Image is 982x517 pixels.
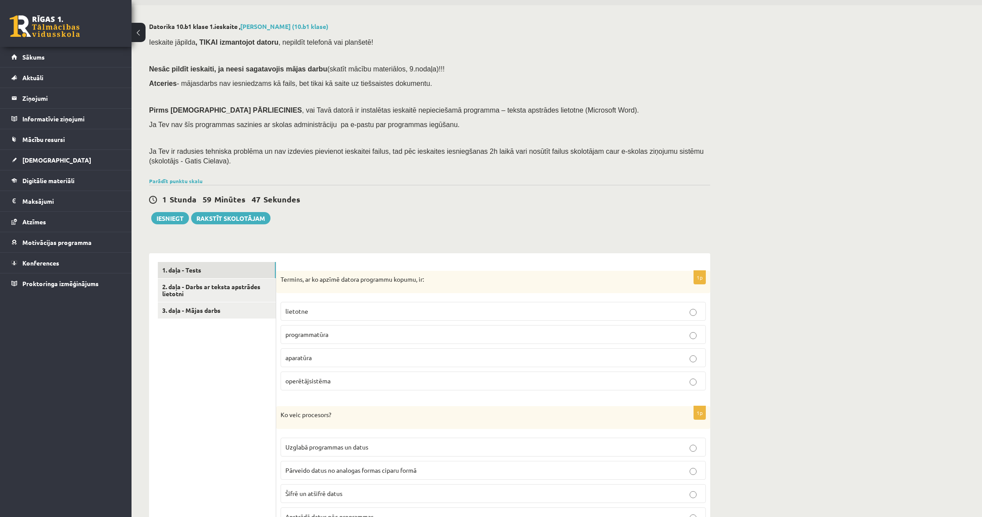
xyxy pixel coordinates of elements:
[158,262,276,278] a: 1. daļa - Tests
[22,191,121,211] legend: Maksājumi
[327,65,445,73] span: (skatīt mācību materiālos, 9.nodaļa)!!!
[22,135,65,143] span: Mācību resursi
[690,332,697,339] input: programmatūra
[11,129,121,149] a: Mācību resursi
[285,354,312,361] span: aparatūra
[149,65,327,73] span: Nesāc pildīt ieskaiti, ja neesi sagatavojis mājas darbu
[149,80,177,87] b: Atceries
[285,307,308,315] span: lietotne
[285,466,416,474] span: Pārveido datus no analogas formas ciparu formā
[22,280,99,287] span: Proktoringa izmēģinājums
[11,273,121,294] a: Proktoringa izmēģinājums
[11,150,121,170] a: [DEMOGRAPHIC_DATA]
[149,23,710,30] h2: Datorika 10.b1 klase 1.ieskaite ,
[170,194,196,204] span: Stunda
[22,53,45,61] span: Sākums
[196,39,278,46] b: , TIKAI izmantojot datoru
[22,109,121,129] legend: Informatīvie ziņojumi
[162,194,167,204] span: 1
[281,411,662,419] p: Ko veic procesors?
[158,302,276,319] a: 3. daļa - Mājas darbs
[285,489,342,497] span: Šifrē un atšifrē datus
[10,15,80,37] a: Rīgas 1. Tālmācības vidusskola
[22,259,59,267] span: Konferences
[22,88,121,108] legend: Ziņojumi
[149,80,432,87] span: - mājasdarbs nav iesniedzams kā fails, bet tikai kā saite uz tiešsaistes dokumentu.
[22,238,92,246] span: Motivācijas programma
[11,232,121,252] a: Motivācijas programma
[11,88,121,108] a: Ziņojumi
[285,443,368,451] span: Uzglabā programmas un datus
[22,218,46,226] span: Atzīmes
[690,468,697,475] input: Pārveido datus no analogas formas ciparu formā
[302,106,639,114] span: , vai Tavā datorā ir instalētas ieskaitē nepieciešamā programma – teksta apstrādes lietotne (Micr...
[149,121,459,128] span: Ja Tev nav šīs programmas sazinies ar skolas administrāciju pa e-pastu par programmas iegūšanu.
[694,406,706,420] p: 1p
[214,194,245,204] span: Minūtes
[11,67,121,88] a: Aktuāli
[281,275,662,284] p: Termins, ar ko apzīmē datora programmu kopumu, ir:
[694,270,706,284] p: 1p
[158,279,276,302] a: 2. daļa - Darbs ar teksta apstrādes lietotni
[690,309,697,316] input: lietotne
[11,109,121,129] a: Informatīvie ziņojumi
[149,106,302,114] span: Pirms [DEMOGRAPHIC_DATA] PĀRLIECINIES
[690,491,697,498] input: Šifrē un atšifrē datus
[11,47,121,67] a: Sākums
[11,191,121,211] a: Maksājumi
[203,194,211,204] span: 59
[22,156,91,164] span: [DEMOGRAPHIC_DATA]
[240,22,328,30] a: [PERSON_NAME] (10.b1 klase)
[11,212,121,232] a: Atzīmes
[149,148,704,165] span: Ja Tev ir radusies tehniska problēma un nav izdevies pievienot ieskaitei failus, tad pēc ieskaite...
[690,355,697,362] input: aparatūra
[263,194,300,204] span: Sekundes
[11,170,121,191] a: Digitālie materiāli
[22,177,75,184] span: Digitālie materiāli
[149,177,203,184] a: Parādīt punktu skalu
[191,212,270,224] a: Rakstīt skolotājam
[22,74,43,81] span: Aktuāli
[690,379,697,386] input: operētājsistēma
[151,212,189,224] button: Iesniegt
[149,39,373,46] span: Ieskaite jāpilda , nepildīt telefonā vai planšetē!
[252,194,260,204] span: 47
[11,253,121,273] a: Konferences
[690,445,697,452] input: Uzglabā programmas un datus
[285,377,331,385] span: operētājsistēma
[285,330,328,338] span: programmatūra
